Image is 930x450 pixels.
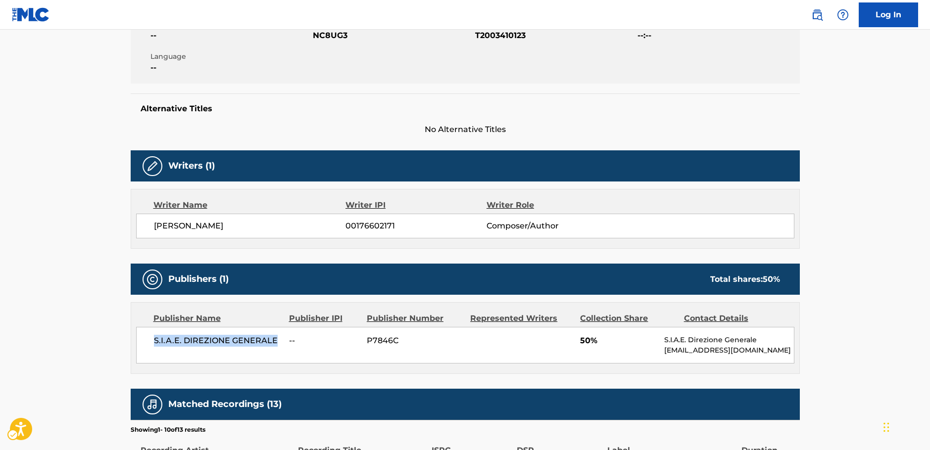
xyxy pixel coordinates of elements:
span: [PERSON_NAME] [154,220,346,232]
p: [EMAIL_ADDRESS][DOMAIN_NAME] [664,345,793,356]
div: Writer IPI [345,199,487,211]
span: Language [150,51,310,62]
img: help [837,9,849,21]
img: Publishers [147,273,158,285]
iframe: Hubspot Iframe [881,403,930,450]
img: Matched Recordings [147,399,158,410]
span: Composer/Author [487,220,615,232]
div: Collection Share [580,313,676,324]
span: 50% [580,335,657,347]
div: Publisher Number [367,313,463,324]
span: -- [289,335,359,347]
div: Publisher IPI [289,313,359,324]
img: search [811,9,823,21]
span: 50 % [763,274,780,284]
p: Showing 1 - 10 of 13 results [131,425,205,434]
span: -- [150,30,310,42]
span: NC8UG3 [313,30,473,42]
div: Contact Details [684,313,780,324]
div: Total shares: [710,273,780,285]
a: Log In [859,2,918,27]
div: Drag [883,412,889,442]
p: S.I.A.E. Direzione Generale [664,335,793,345]
img: MLC Logo [12,7,50,22]
h5: Alternative Titles [141,104,790,114]
span: P7846C [367,335,463,347]
span: S.I.A.E. DIREZIONE GENERALE [154,335,282,347]
h5: Matched Recordings (13) [168,399,282,410]
span: 00176602171 [345,220,486,232]
div: Writer Role [487,199,615,211]
div: Writer Name [153,199,346,211]
span: -- [150,62,310,74]
span: T2003410123 [475,30,635,42]
span: --:-- [637,30,797,42]
div: Publisher Name [153,313,282,324]
div: Chat Widget [881,403,930,450]
div: Represented Writers [470,313,573,324]
h5: Writers (1) [168,160,215,172]
img: Writers [147,160,158,172]
h5: Publishers (1) [168,273,229,285]
span: No Alternative Titles [131,124,800,135]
